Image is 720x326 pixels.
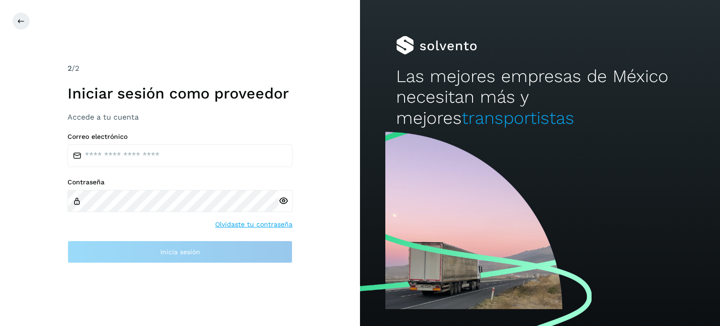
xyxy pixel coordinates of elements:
[67,84,292,102] h1: Iniciar sesión como proveedor
[67,241,292,263] button: Inicia sesión
[396,66,684,129] h2: Las mejores empresas de México necesitan más y mejores
[67,63,292,74] div: /2
[215,220,292,229] a: Olvidaste tu contraseña
[160,249,200,255] span: Inicia sesión
[462,108,574,128] span: transportistas
[67,133,292,141] label: Correo electrónico
[67,64,72,73] span: 2
[67,113,292,121] h3: Accede a tu cuenta
[67,178,292,186] label: Contraseña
